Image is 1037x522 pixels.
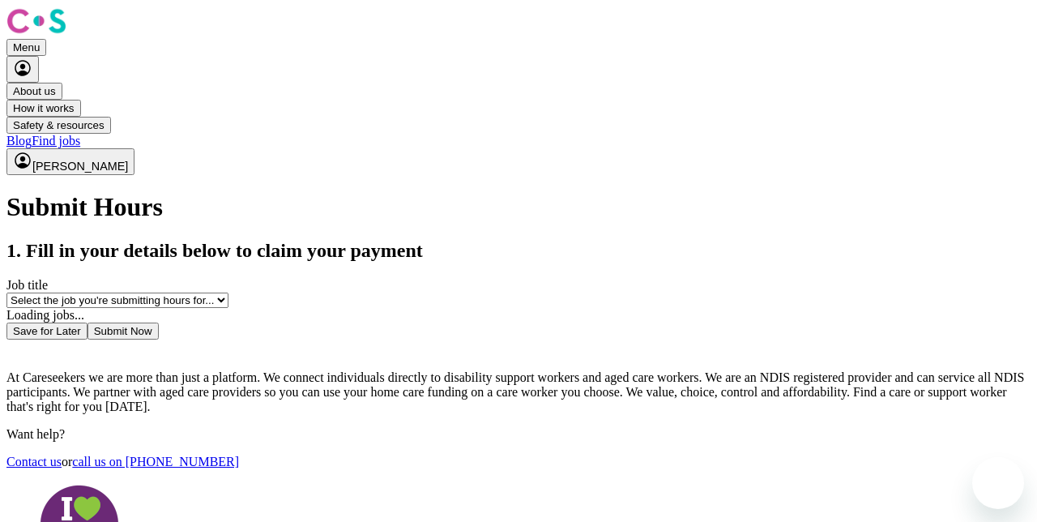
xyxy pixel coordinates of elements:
[6,308,84,322] span: Loading jobs...
[6,6,66,36] img: Careseekers logo
[6,100,81,117] button: How it works
[6,455,1031,469] p: or
[6,24,66,38] a: Careseekers logo
[32,160,128,173] span: [PERSON_NAME]
[6,240,1031,262] h2: 1. Fill in your details below to claim your payment
[6,370,1031,414] p: At Careseekers we are more than just a platform. We connect individuals directly to disability su...
[6,455,62,469] a: Contact us
[6,343,203,357] a: Careseekers home page
[87,323,159,340] button: Submit your job report
[6,39,46,56] button: Menu
[32,134,80,148] a: Find jobs
[6,427,1031,442] p: Want help?
[72,455,239,469] a: call us on [PHONE_NUMBER]
[6,148,134,175] button: My Account
[6,278,48,292] label: Job title
[6,134,32,148] a: Blog
[6,192,1031,222] h1: Submit Hours
[6,323,87,340] button: Save your job report
[6,56,39,83] button: My Account
[6,83,62,100] button: About us
[972,457,1024,509] iframe: Button to launch messaging window
[6,117,111,134] button: Safety & resources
